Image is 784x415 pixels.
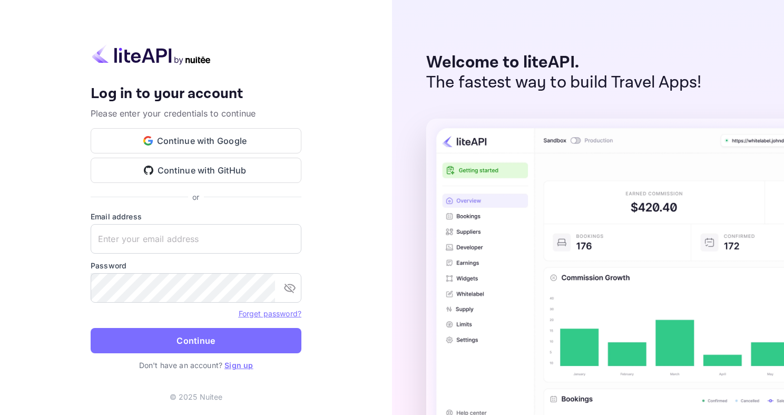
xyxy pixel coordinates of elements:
[239,309,301,318] a: Forget password?
[91,158,301,183] button: Continue with GitHub
[239,308,301,319] a: Forget password?
[279,277,300,298] button: toggle password visibility
[91,107,301,120] p: Please enter your credentials to continue
[91,328,301,353] button: Continue
[91,224,301,254] input: Enter your email address
[224,361,253,370] a: Sign up
[91,128,301,153] button: Continue with Google
[91,360,301,371] p: Don't have an account?
[426,73,702,93] p: The fastest way to build Travel Apps!
[91,260,301,271] label: Password
[91,211,301,222] label: Email address
[192,191,199,202] p: or
[426,53,702,73] p: Welcome to liteAPI.
[91,85,301,103] h4: Log in to your account
[91,44,212,65] img: liteapi
[170,391,223,402] p: © 2025 Nuitee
